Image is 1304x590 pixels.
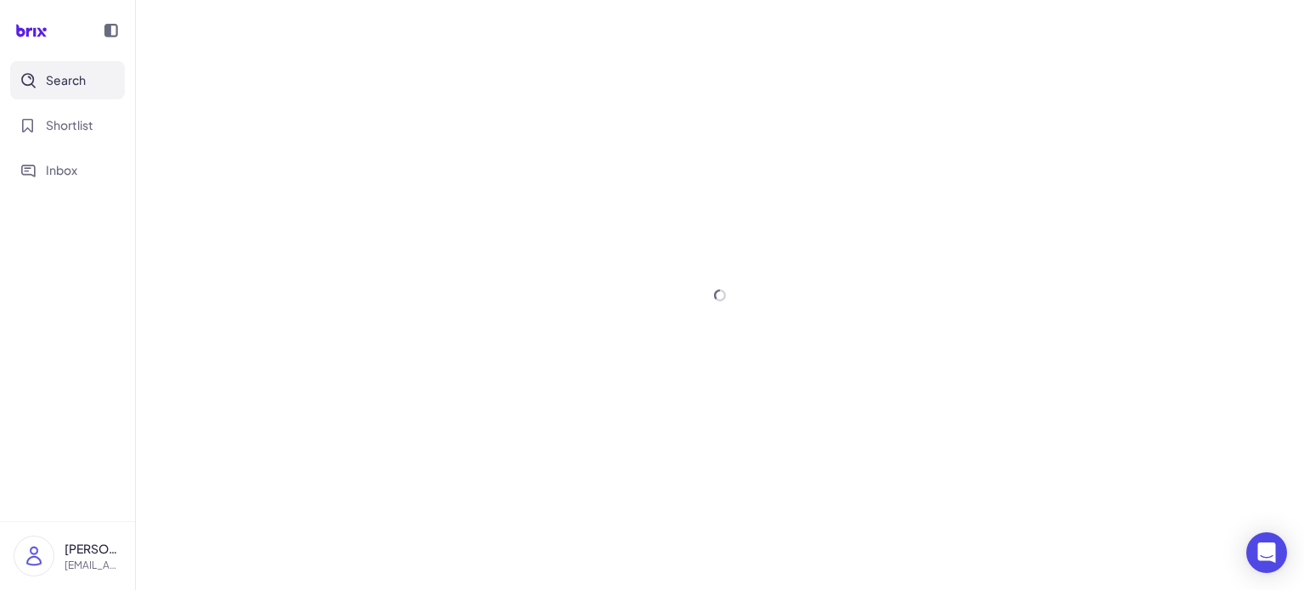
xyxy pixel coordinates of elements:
span: Inbox [46,161,77,179]
p: [EMAIL_ADDRESS][DOMAIN_NAME] [65,558,121,573]
button: Search [10,61,125,99]
p: [PERSON_NAME] [65,540,121,558]
button: Inbox [10,151,125,189]
img: user_logo.png [14,537,53,576]
button: Shortlist [10,106,125,144]
span: Search [46,71,86,89]
div: Open Intercom Messenger [1246,532,1287,573]
span: Shortlist [46,116,93,134]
